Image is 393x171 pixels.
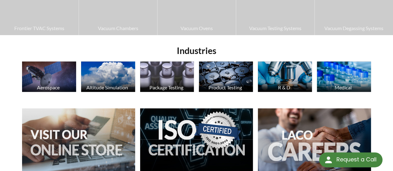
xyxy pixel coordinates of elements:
span: Vacuum Testing Systems [239,24,311,32]
span: Vacuum Chambers [82,24,154,32]
img: Microscope image [258,61,312,92]
div: Medical [316,84,370,90]
span: Frontier TVAC Systems [3,24,75,32]
h2: Industries [20,45,373,56]
a: Product Testing Hard Drives image [199,61,253,93]
img: Satellite image [22,61,76,92]
a: R & D Microscope image [258,61,312,93]
div: R & D [257,84,311,90]
div: Aerospace [21,84,75,90]
img: round button [323,155,333,165]
img: Hard Drives image [199,61,253,92]
div: Altitude Simulation [80,84,135,90]
a: Medical Medication Bottles image [317,61,371,93]
div: Request a Call [319,152,382,167]
img: Medication Bottles image [317,61,371,92]
img: Altitude Simulation, Clouds [81,61,135,92]
div: Request a Call [336,152,376,167]
span: Vacuum Degassing Systems [318,24,390,32]
a: Aerospace Satellite image [22,61,76,93]
img: Perfume Bottles image [140,61,194,92]
a: Altitude Simulation Altitude Simulation, Clouds [81,61,135,93]
span: Vacuum Ovens [161,24,233,32]
div: Package Testing [139,84,194,90]
a: Package Testing Perfume Bottles image [140,61,194,93]
div: Product Testing [198,84,252,90]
